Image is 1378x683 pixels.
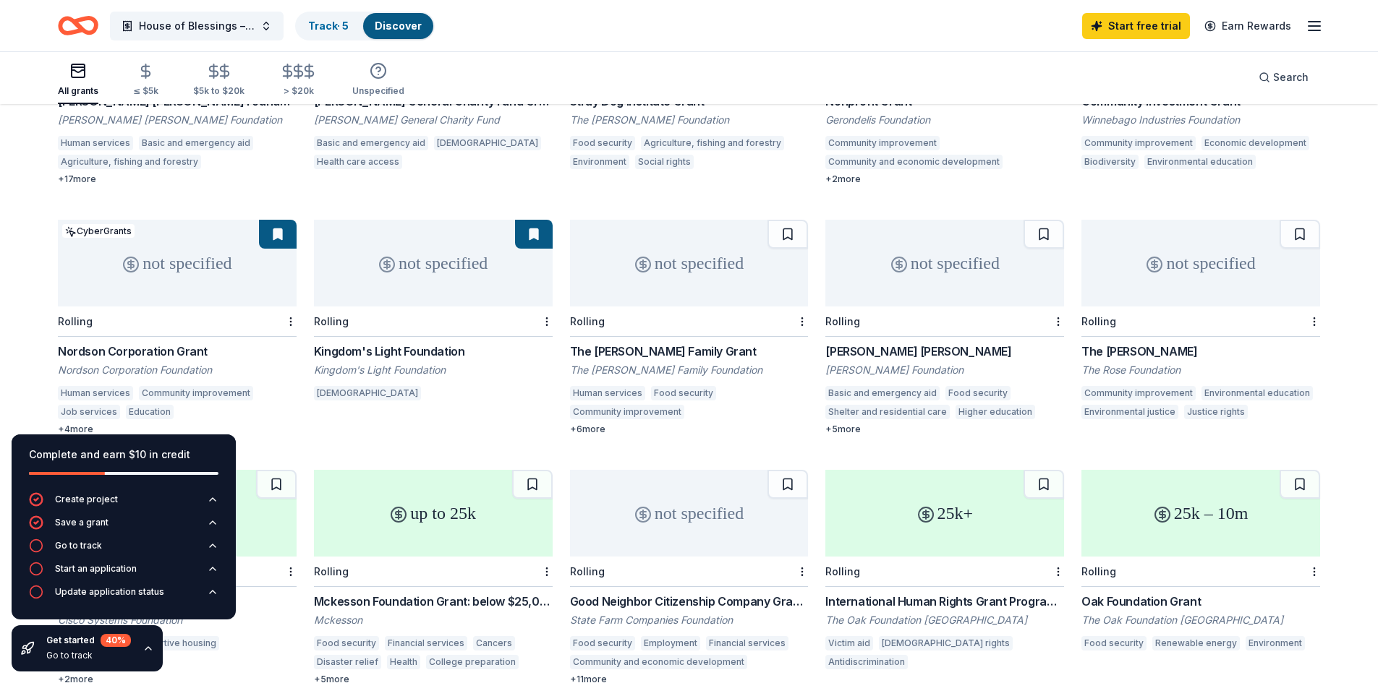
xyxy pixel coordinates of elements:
[825,386,940,400] div: Basic and emergency aid
[825,173,1064,185] div: + 2 more
[314,220,553,405] a: not specifiedRollingKingdom's Light FoundationKingdom's Light Foundation[DEMOGRAPHIC_DATA]
[314,343,553,360] div: Kingdom's Light Foundation
[55,540,102,551] div: Go to track
[295,12,435,40] button: Track· 5Discover
[825,470,1064,674] a: 25k+RollingInternational Human Rights Grant ProgrammeThe Oak Foundation [GEOGRAPHIC_DATA]Victim a...
[570,424,809,435] div: + 6 more
[314,470,553,557] div: up to 25k
[58,85,98,97] div: All grants
[314,220,553,306] div: not specified
[570,136,635,150] div: Food security
[1081,565,1116,577] div: Rolling
[279,57,318,104] button: > $20k
[1081,220,1320,306] div: not specified
[55,586,164,598] div: Update application status
[1152,636,1240,650] div: Renewable energy
[434,136,541,150] div: [DEMOGRAPHIC_DATA]
[1246,636,1305,650] div: Environment
[62,224,135,238] div: CyberGrants
[1081,113,1320,127] div: Winnebago Industries Foundation
[570,565,605,577] div: Rolling
[1081,155,1139,169] div: Biodiversity
[193,85,244,97] div: $5k to $20k
[375,20,422,32] a: Discover
[314,655,381,669] div: Disaster relief
[635,155,694,169] div: Social rights
[1273,69,1309,86] span: Search
[641,636,700,650] div: Employment
[570,593,809,610] div: Good Neighbor Citizenship Company Grants
[1082,13,1190,39] a: Start free trial
[825,636,873,650] div: Victim aid
[279,85,318,97] div: > $20k
[706,636,788,650] div: Financial services
[1081,593,1320,610] div: Oak Foundation Grant
[29,562,218,585] button: Start an application
[58,56,98,104] button: All grants
[58,363,297,377] div: Nordson Corporation Foundation
[58,405,120,419] div: Job services
[55,494,118,505] div: Create project
[825,343,1064,360] div: [PERSON_NAME] [PERSON_NAME]
[352,56,404,104] button: Unspecified
[641,136,784,150] div: Agriculture, fishing and forestry
[426,655,519,669] div: College preparation
[58,315,93,327] div: Rolling
[1202,386,1313,400] div: Environmental education
[29,585,218,608] button: Update application status
[570,315,605,327] div: Rolling
[314,593,553,610] div: Mckesson Foundation Grant: below $25,000
[1081,136,1196,150] div: Community improvement
[825,565,860,577] div: Rolling
[1202,136,1309,150] div: Economic development
[139,17,255,35] span: House of Blessings – “Sharing [DEMOGRAPHIC_DATA]’s love, one blessing at a time.”
[139,386,253,400] div: Community improvement
[58,155,201,169] div: Agriculture, fishing and forestry
[314,113,553,127] div: [PERSON_NAME] General Charity Fund
[58,386,133,400] div: Human services
[46,634,131,647] div: Get started
[385,636,467,650] div: Financial services
[825,655,908,669] div: Antidiscrimination
[825,405,950,419] div: Shelter and residential care
[825,155,1003,169] div: Community and economic development
[1184,405,1248,419] div: Justice rights
[1081,363,1320,377] div: The Rose Foundation
[570,386,645,400] div: Human services
[1144,155,1256,169] div: Environmental education
[825,424,1064,435] div: + 5 more
[101,634,131,647] div: 40 %
[570,470,809,557] div: not specified
[570,155,629,169] div: Environment
[570,636,635,650] div: Food security
[1081,636,1147,650] div: Food security
[1196,13,1300,39] a: Earn Rewards
[825,136,940,150] div: Community improvement
[29,538,218,562] button: Go to track
[133,85,158,97] div: ≤ $5k
[825,363,1064,377] div: [PERSON_NAME] Foundation
[570,220,809,435] a: not specifiedRollingThe [PERSON_NAME] Family GrantThe [PERSON_NAME] Family FoundationHuman servic...
[126,405,174,419] div: Education
[314,315,349,327] div: Rolling
[58,113,297,127] div: [PERSON_NAME] [PERSON_NAME] Foundation
[58,220,297,435] a: not specifiedCyberGrantsRollingNordson Corporation GrantNordson Corporation FoundationHuman servi...
[58,343,297,360] div: Nordson Corporation Grant
[825,315,860,327] div: Rolling
[1081,315,1116,327] div: Rolling
[473,636,515,650] div: Cancers
[825,113,1064,127] div: Gerondelis Foundation
[29,492,218,515] button: Create project
[58,220,297,306] div: not specified
[29,446,218,463] div: Complete and earn $10 in credit
[314,565,349,577] div: Rolling
[110,12,284,40] button: House of Blessings – “Sharing [DEMOGRAPHIC_DATA]’s love, one blessing at a time.”
[879,636,1013,650] div: [DEMOGRAPHIC_DATA] rights
[570,405,684,419] div: Community improvement
[825,593,1064,610] div: International Human Rights Grant Programme
[570,220,809,306] div: not specified
[825,220,1064,435] a: not specifiedRolling[PERSON_NAME] [PERSON_NAME][PERSON_NAME] FoundationBasic and emergency aidFoo...
[58,9,98,43] a: Home
[956,405,1035,419] div: Higher education
[308,20,349,32] a: Track· 5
